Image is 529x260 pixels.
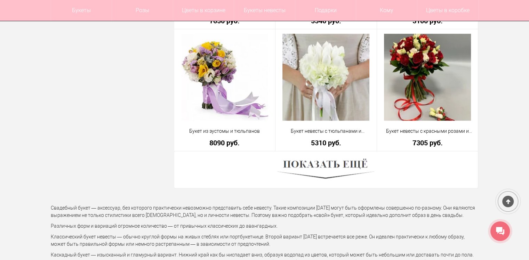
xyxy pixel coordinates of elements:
img: Показать ещё [278,156,374,183]
a: 5310 руб. [280,139,372,146]
a: Показать ещё [278,166,374,172]
p: Различных форм и вариаций огромное количество — от привычных классических до авангардных. [51,222,479,230]
a: 7305 руб. [382,139,474,146]
a: 3100 руб. [382,17,474,24]
a: 7650 руб. [179,17,271,24]
img: Букет невесты с красными розами и эустомой [384,34,471,121]
img: Букет из эустомы и тюльпанов [181,34,268,121]
img: Букет невесты с тюльпанами и эустомой [282,34,369,121]
a: Букет из эустомы и тюльпанов [179,128,271,135]
p: Свадебный букет — аксессуар, без которого практически невозможно представить себе невесту. Такие ... [51,204,479,219]
a: Букет невесты с красными розами и эустомой [382,128,474,135]
a: 8090 руб. [179,139,271,146]
a: Букет невесты с тюльпанами и эустомой [280,128,372,135]
a: 5540 руб. [280,17,372,24]
p: Классический букет невесты — обычно круглой формы на живых стеблях или портбукетнице. Второй вари... [51,233,479,248]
